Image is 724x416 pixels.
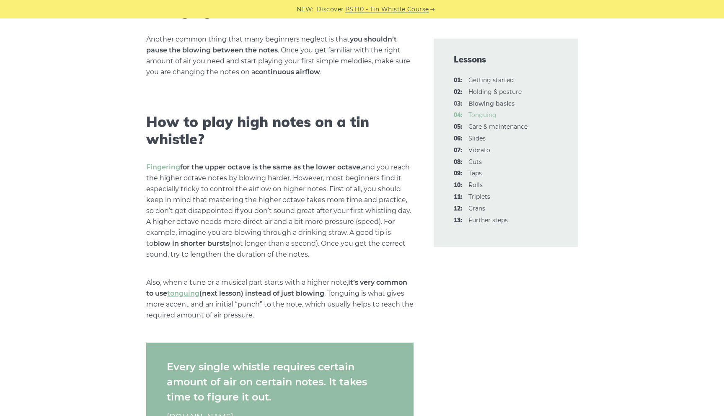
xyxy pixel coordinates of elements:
a: Fingering [146,163,180,171]
h2: How to play high notes on a tin whistle? [146,114,414,148]
a: 08:Cuts [468,158,482,166]
span: 06: [454,134,462,144]
strong: for the upper octave is the same as the lower octave, [146,163,362,171]
a: 13:Further steps [468,216,508,224]
span: Discover [316,5,344,14]
a: 06:Slides [468,135,486,142]
span: 05: [454,122,462,132]
a: 09:Taps [468,169,482,177]
span: 03: [454,99,462,109]
span: NEW: [297,5,314,14]
span: 13: [454,216,462,226]
a: 10:Rolls [468,181,483,189]
span: 07: [454,146,462,156]
p: Another common thing that many beginners neglect is that . Once you get familiar with the right a... [146,34,414,78]
a: 11:Triplets [468,193,490,200]
p: Every single whistle requires certain amount of air on certain notes. It takes time to figure it ... [167,359,393,405]
a: 04:Tonguing [468,111,496,119]
strong: you shouldn’t pause the blowing between the notes [146,35,397,54]
span: 11: [454,192,462,202]
a: 07:Vibrato [468,146,490,154]
a: 02:Holding & posture [468,88,522,96]
strong: blow in shorter bursts [153,239,229,247]
p: and you reach the higher octave notes by blowing harder. However, most beginners find it especial... [146,162,414,260]
p: Also, when a tune or a musical part starts with a higher note, . Tonguing is what gives more acce... [146,277,414,321]
a: PST10 - Tin Whistle Course [345,5,429,14]
strong: continuous airflow [255,68,320,76]
span: 08: [454,157,462,167]
a: 12:Crans [468,205,485,212]
span: 04: [454,110,462,120]
strong: Blowing basics [468,100,515,107]
span: Lessons [454,54,558,65]
span: 09: [454,169,462,179]
a: 01:Getting started [468,76,514,84]
span: 10: [454,180,462,190]
a: 05:Care & maintenance [468,123,527,130]
span: 01: [454,75,462,86]
a: tonguing [167,289,199,297]
span: 02: [454,87,462,97]
span: 12: [454,204,462,214]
